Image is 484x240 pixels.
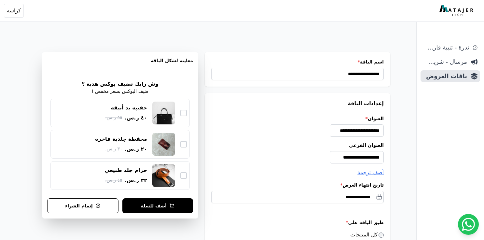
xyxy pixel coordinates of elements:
[423,43,469,52] span: ندرة - تنبية قارب علي النفاذ
[105,114,122,121] span: ٥٥ ر.س.
[423,72,467,81] span: باقات العروض
[211,182,384,188] label: تاريخ انتهاء العرض
[152,133,175,156] img: محفظة جلدية فاخرة
[439,5,475,17] img: MatajerTech Logo
[211,59,384,65] label: اسم الباقة
[211,115,384,122] label: العنوان
[111,104,147,111] div: حقيبة يد أنيقة
[211,100,384,107] h3: إعدادات الباقة
[105,177,122,184] span: ٤٥ ر.س.
[105,167,147,174] div: حزام جلد طبيعي
[125,145,147,153] span: ٢٠ ر.س.
[105,146,122,152] span: ٣٠ ر.س.
[47,57,193,72] h3: معاينة لشكل الباقه
[357,169,384,176] button: أضف ترجمة
[82,80,159,88] h2: وش رايك تضيف بوكس هدية ؟
[7,7,21,15] span: كراسة
[211,219,384,226] label: طبق الباقة على
[95,135,147,143] div: محفظة جلدية فاخرة
[125,114,147,122] span: ٤٠ ر.س.
[351,232,384,238] label: كل المنتجات
[423,57,467,66] span: مرسال - شريط دعاية
[125,176,147,184] span: ٣٢ ر.س.
[379,233,384,238] input: كل المنتجات
[4,4,24,18] button: كراسة
[152,164,175,187] img: حزام جلد طبيعي
[92,88,149,95] p: ضيف البوكس بسعر مخفض !
[211,142,384,148] label: العنوان الفرعي
[47,198,118,213] button: إتمام الشراء
[122,198,193,213] button: أضف للسلة
[152,102,175,124] img: حقيبة يد أنيقة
